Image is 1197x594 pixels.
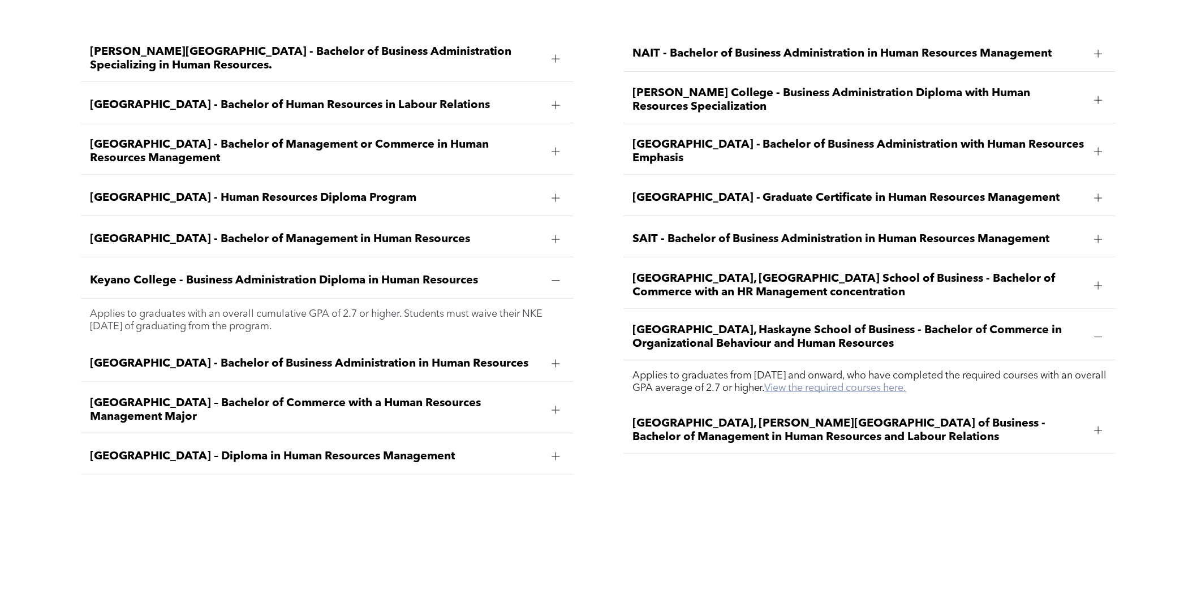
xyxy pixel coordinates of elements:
span: [GEOGRAPHIC_DATA] – Diploma in Human Resources Management [90,450,543,463]
span: [GEOGRAPHIC_DATA] - Bachelor of Management in Human Resources [90,233,543,246]
span: Applies to graduates from [DATE] and onward, who have completed the required courses with an over... [632,371,1107,393]
span: [GEOGRAPHIC_DATA] – Bachelor of Commerce with a Human Resources Management Major [90,397,543,424]
span: [PERSON_NAME] College - Business Administration Diploma with Human Resources Specialization [632,87,1086,114]
span: [GEOGRAPHIC_DATA], Haskayne School of Business - Bachelor of Commerce in Organizational Behaviour... [632,324,1086,351]
span: [GEOGRAPHIC_DATA], [PERSON_NAME][GEOGRAPHIC_DATA] of Business - Bachelor of Management in Human R... [632,417,1086,444]
span: [GEOGRAPHIC_DATA] - Bachelor of Management or Commerce in Human Resources Management [90,138,543,165]
span: [GEOGRAPHIC_DATA] - Bachelor of Business Administration in Human Resources [90,357,543,371]
span: [GEOGRAPHIC_DATA] - Graduate Certificate in Human Resources Management [632,191,1086,205]
span: NAIT - Bachelor of Business Administration in Human Resources Management [632,47,1086,61]
span: [GEOGRAPHIC_DATA] - Human Resources Diploma Program [90,191,543,205]
span: SAIT - Bachelor of Business Administration in Human Resources Management [632,233,1086,246]
span: [GEOGRAPHIC_DATA] - Bachelor of Human Resources in Labour Relations [90,98,543,112]
span: [GEOGRAPHIC_DATA] - Bachelor of Business Administration with Human Resources Emphasis [632,138,1086,165]
span: Keyano College - Business Administration Diploma in Human Resources [90,274,543,287]
p: Applies to graduates with an overall cumulative GPA of 2.7 or higher. Students must waive their N... [90,308,565,333]
span: [PERSON_NAME][GEOGRAPHIC_DATA] - Bachelor of Business Administration Specializing in Human Resour... [90,45,543,72]
span: [GEOGRAPHIC_DATA], [GEOGRAPHIC_DATA] School of Business - Bachelor of Commerce with an HR Managem... [632,272,1086,299]
a: View the required courses here. [765,383,907,393]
